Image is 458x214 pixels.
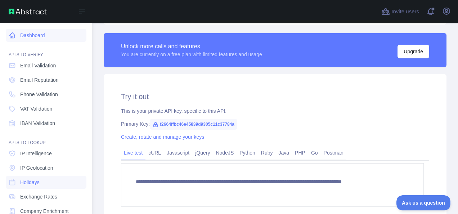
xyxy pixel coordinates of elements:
a: Create, rotate and manage your keys [121,134,204,140]
a: IBAN Validation [6,117,86,130]
h2: Try it out [121,92,429,102]
a: Live test [121,147,145,159]
a: Postman [321,147,346,159]
iframe: Toggle Customer Support [396,195,451,210]
div: API'S TO LOOKUP [6,131,86,146]
a: NodeJS [213,147,237,159]
a: Python [237,147,258,159]
a: Javascript [164,147,192,159]
a: Go [308,147,321,159]
img: Abstract API [9,9,47,14]
a: VAT Validation [6,102,86,115]
span: Exchange Rates [20,193,57,200]
a: IP Geolocation [6,161,86,174]
a: jQuery [192,147,213,159]
a: Holidays [6,176,86,189]
button: Upgrade [398,45,429,58]
div: Unlock more calls and features [121,42,262,51]
span: Invite users [391,8,419,16]
a: Exchange Rates [6,190,86,203]
span: Email Reputation [20,76,59,84]
a: Dashboard [6,29,86,42]
div: API'S TO VERIFY [6,43,86,58]
a: Java [276,147,292,159]
span: IP Intelligence [20,150,52,157]
div: Primary Key: [121,120,429,128]
span: Holidays [20,179,40,186]
span: IBAN Validation [20,120,55,127]
a: IP Intelligence [6,147,86,160]
a: Ruby [258,147,276,159]
span: Phone Validation [20,91,58,98]
span: f2664ffbc46e45839d9305c11c37784a [150,119,237,130]
a: Phone Validation [6,88,86,101]
span: IP Geolocation [20,164,53,171]
a: cURL [145,147,164,159]
a: Email Reputation [6,73,86,86]
a: PHP [292,147,308,159]
div: This is your private API key, specific to this API. [121,107,429,115]
a: Email Validation [6,59,86,72]
div: You are currently on a free plan with limited features and usage [121,51,262,58]
span: Email Validation [20,62,56,69]
span: VAT Validation [20,105,52,112]
button: Invite users [380,6,421,17]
